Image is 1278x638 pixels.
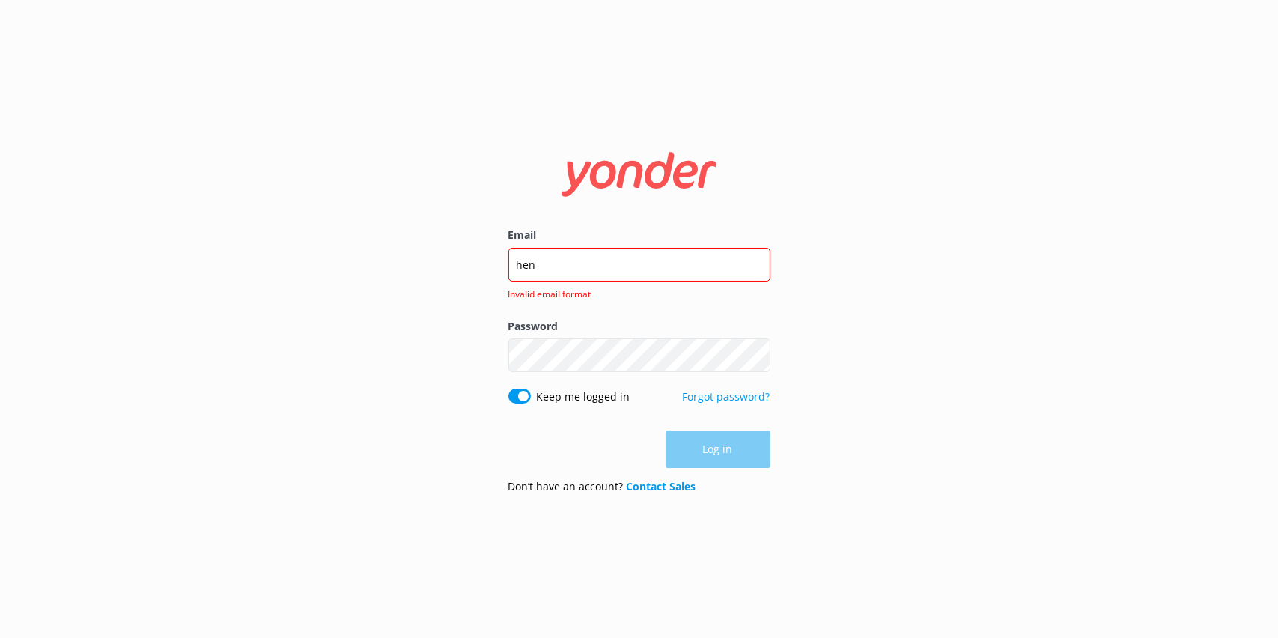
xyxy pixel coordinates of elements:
span: Invalid email format [508,287,761,301]
label: Keep me logged in [537,389,630,405]
p: Don’t have an account? [508,478,696,495]
input: user@emailaddress.com [508,248,770,282]
label: Email [508,227,770,243]
label: Password [508,318,770,335]
a: Contact Sales [627,479,696,493]
a: Forgot password? [683,389,770,404]
button: Show password [740,341,770,371]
